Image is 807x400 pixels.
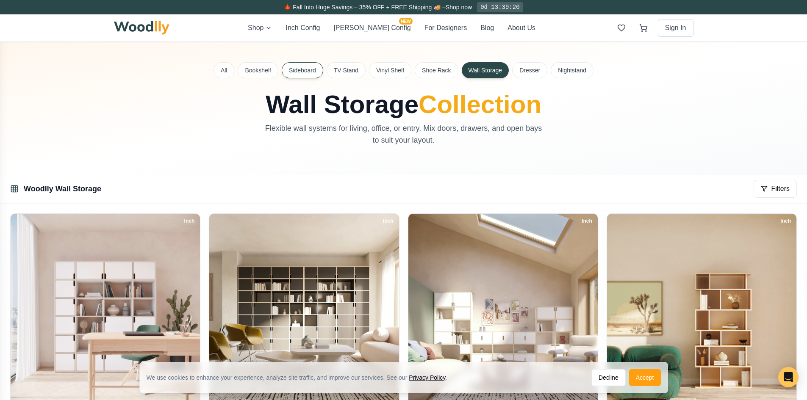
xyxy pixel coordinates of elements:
div: We use cookies to enhance your experience, analyze site traffic, and improve our services. See our . [147,373,454,382]
button: Shop [248,23,272,33]
a: Privacy Policy [409,374,445,381]
button: Wall Storage [462,62,509,78]
div: 0d 13:39:20 [477,2,523,12]
button: Blog [480,23,494,33]
button: TV Stand [327,62,366,78]
button: Decline [591,369,626,386]
button: Bookshelf [238,62,278,78]
span: Filters [771,184,790,194]
button: About Us [507,23,535,33]
span: 🍁 Fall Into Huge Savings – 35% OFF + FREE Shipping 🚚 – [284,4,445,11]
div: Inch [776,216,795,226]
button: [PERSON_NAME] ConfigNEW [333,23,410,33]
button: All [214,62,235,78]
div: Inch [180,216,199,226]
button: Filters [754,180,797,198]
button: Inch Config [286,23,320,33]
button: Sideboard [282,62,323,78]
a: Shop now [446,4,472,11]
button: Accept [629,369,661,386]
p: Flexible wall systems for living, office, or entry. Mix doors, drawers, and open bays to suit you... [261,122,546,146]
h1: Wall Storage [214,92,593,117]
button: Sign In [658,19,693,37]
button: Shoe Rack [415,62,458,78]
button: For Designers [424,23,467,33]
img: Woodlly [114,21,170,35]
span: Collection [419,90,541,119]
span: NEW [399,18,412,25]
div: Inch [379,216,397,226]
a: Woodlly Wall Storage [24,185,101,193]
button: Dresser [512,62,547,78]
div: Inch [578,216,596,226]
button: Nightstand [551,62,593,78]
div: Open Intercom Messenger [778,367,799,387]
button: Vinyl Shelf [369,62,411,78]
